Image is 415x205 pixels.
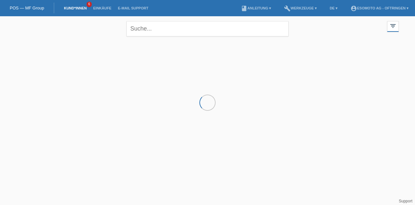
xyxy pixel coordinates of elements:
[238,6,274,10] a: bookAnleitung ▾
[90,6,114,10] a: Einkäufe
[281,6,320,10] a: buildWerkzeuge ▾
[326,6,341,10] a: DE ▾
[284,5,290,12] i: build
[87,2,92,7] span: 6
[389,22,397,30] i: filter_list
[350,5,357,12] i: account_circle
[399,199,412,203] a: Support
[126,21,289,36] input: Suche...
[115,6,152,10] a: E-Mail Support
[347,6,412,10] a: account_circleEsomoto AG - Oftringen ▾
[10,6,44,10] a: POS — MF Group
[61,6,90,10] a: Kund*innen
[241,5,247,12] i: book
